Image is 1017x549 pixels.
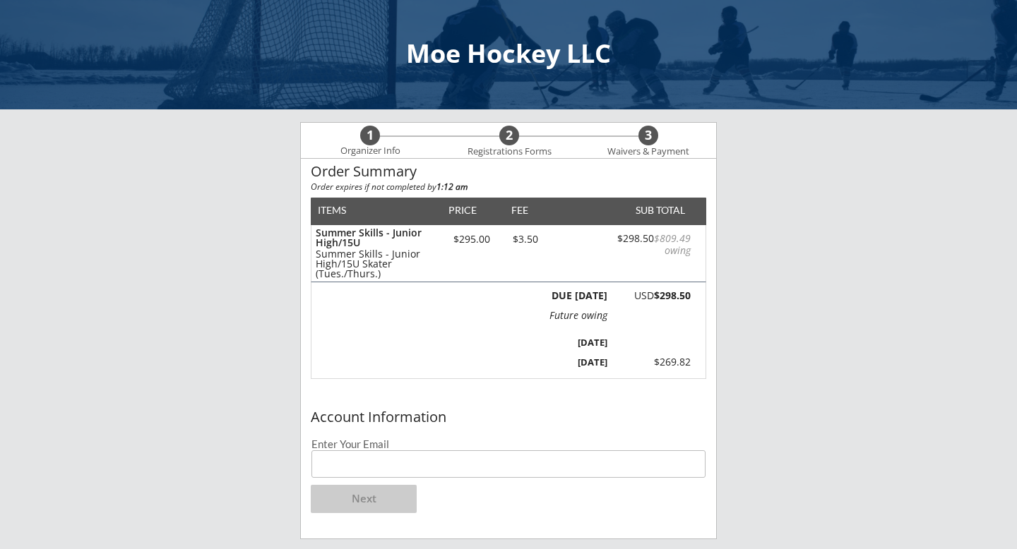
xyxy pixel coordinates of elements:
[460,146,558,157] div: Registrations Forms
[501,234,549,244] div: $3.50
[501,205,538,215] div: FEE
[316,228,435,248] div: Summer Skills - Junior High/15U
[311,439,706,450] div: Enter Your Email
[638,128,658,143] div: 3
[630,205,685,215] div: SUB TOTAL
[311,164,706,179] div: Order Summary
[318,205,368,215] div: ITEMS
[311,485,417,513] button: Next
[549,291,607,301] div: DUE [DATE]
[14,41,1003,66] div: Moe Hockey LLC
[499,128,519,143] div: 2
[615,291,691,301] div: USD
[528,310,607,320] div: Future owing
[532,336,607,349] div: [DATE]
[621,355,691,369] div: $269.82
[441,205,483,215] div: PRICE
[654,231,694,257] font: $809.49 owing
[316,249,435,279] div: Summer Skills - Junior High/15U Skater (Tues./Thurs.)
[311,183,706,191] div: Order expires if not completed by
[360,128,380,143] div: 1
[311,409,706,425] div: Account Information
[331,145,409,157] div: Organizer Info
[532,356,607,368] div: [DATE]
[611,233,691,257] div: $298.50
[441,234,501,244] div: $295.00
[654,289,691,302] strong: $298.50
[600,146,697,157] div: Waivers & Payment
[436,181,468,193] strong: 1:12 am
